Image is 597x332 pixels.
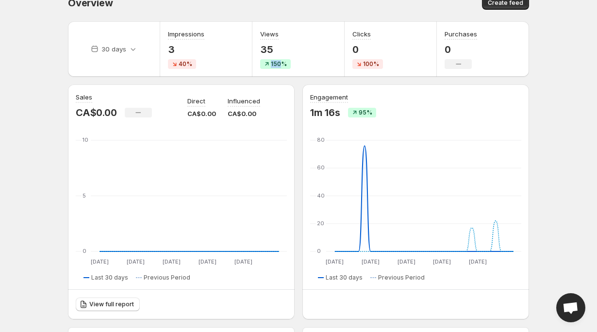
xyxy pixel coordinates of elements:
[234,258,252,265] text: [DATE]
[228,96,260,106] p: Influenced
[363,60,379,68] span: 100%
[352,44,383,55] p: 0
[83,192,86,199] text: 5
[179,60,192,68] span: 40%
[228,109,260,118] p: CA$0.00
[91,274,128,282] span: Last 30 days
[83,248,86,254] text: 0
[127,258,145,265] text: [DATE]
[310,107,340,118] p: 1m 16s
[168,29,204,39] h3: Impressions
[101,44,126,54] p: 30 days
[317,192,325,199] text: 40
[378,274,425,282] span: Previous Period
[76,298,140,311] a: View full report
[359,109,372,116] span: 95%
[317,164,325,171] text: 60
[199,258,216,265] text: [DATE]
[317,136,325,143] text: 80
[317,220,324,227] text: 20
[326,274,363,282] span: Last 30 days
[317,248,321,254] text: 0
[556,293,585,322] a: Open chat
[89,300,134,308] span: View full report
[271,60,287,68] span: 150%
[83,136,88,143] text: 10
[326,258,344,265] text: [DATE]
[433,258,451,265] text: [DATE]
[76,107,117,118] p: CA$0.00
[398,258,415,265] text: [DATE]
[260,44,291,55] p: 35
[91,258,109,265] text: [DATE]
[445,44,477,55] p: 0
[310,92,348,102] h3: Engagement
[445,29,477,39] h3: Purchases
[187,96,205,106] p: Direct
[168,44,204,55] p: 3
[76,92,92,102] h3: Sales
[163,258,181,265] text: [DATE]
[352,29,371,39] h3: Clicks
[187,109,216,118] p: CA$0.00
[260,29,279,39] h3: Views
[469,258,487,265] text: [DATE]
[144,274,190,282] span: Previous Period
[362,258,380,265] text: [DATE]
